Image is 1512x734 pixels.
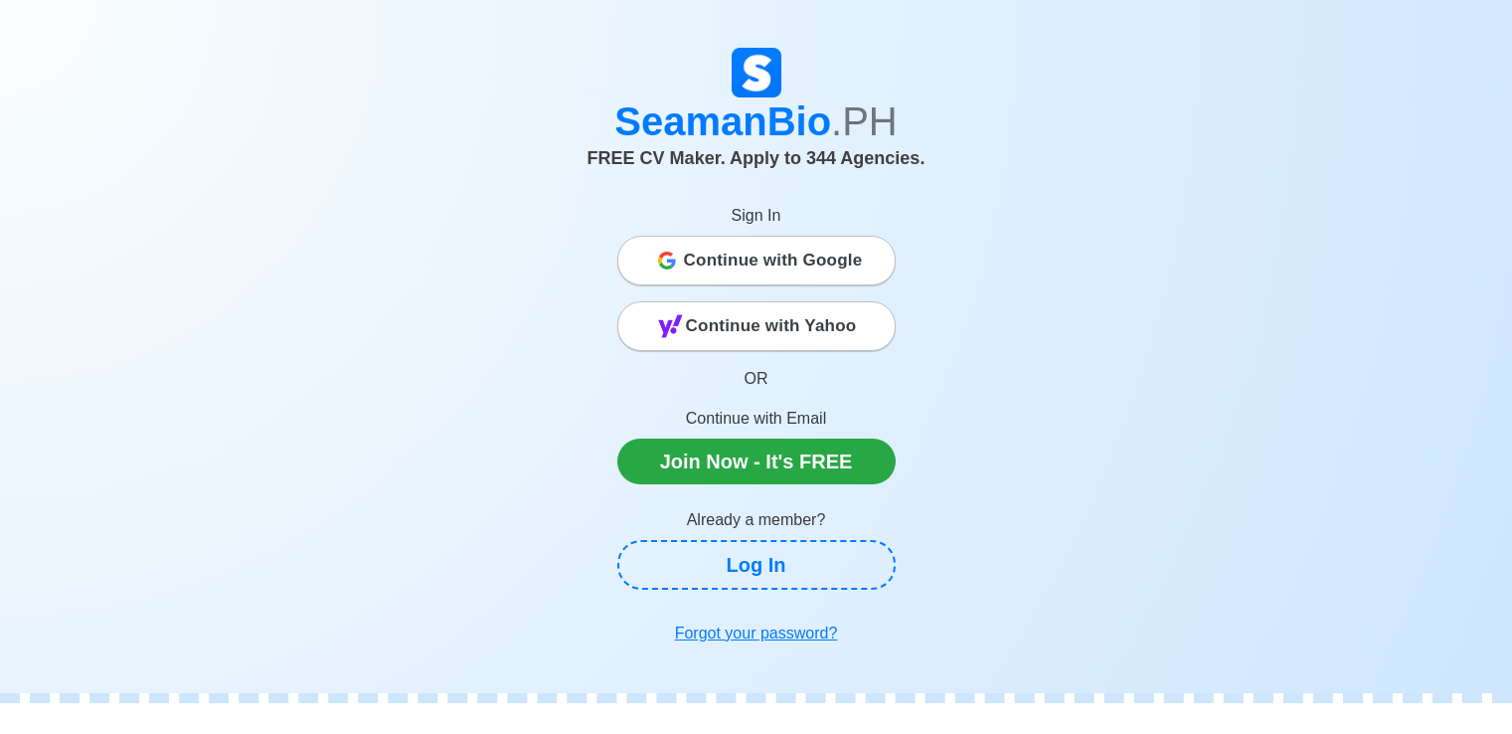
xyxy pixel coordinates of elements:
[617,301,896,351] button: Continue with Yahoo
[617,614,896,653] a: Forgot your password?
[732,48,781,97] img: Logo
[617,407,896,431] p: Continue with Email
[617,508,896,532] p: Already a member?
[617,204,896,228] p: Sign In
[831,99,898,143] span: .PH
[617,439,896,484] a: Join Now - It's FREE
[617,540,896,590] a: Log In
[617,367,896,391] p: OR
[617,236,896,285] button: Continue with Google
[684,241,863,280] span: Continue with Google
[205,97,1308,145] h1: SeamanBio
[675,625,838,642] u: Forgot your password?
[686,306,857,346] span: Continue with Yahoo
[588,148,925,168] span: FREE CV Maker. Apply to 344 Agencies.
